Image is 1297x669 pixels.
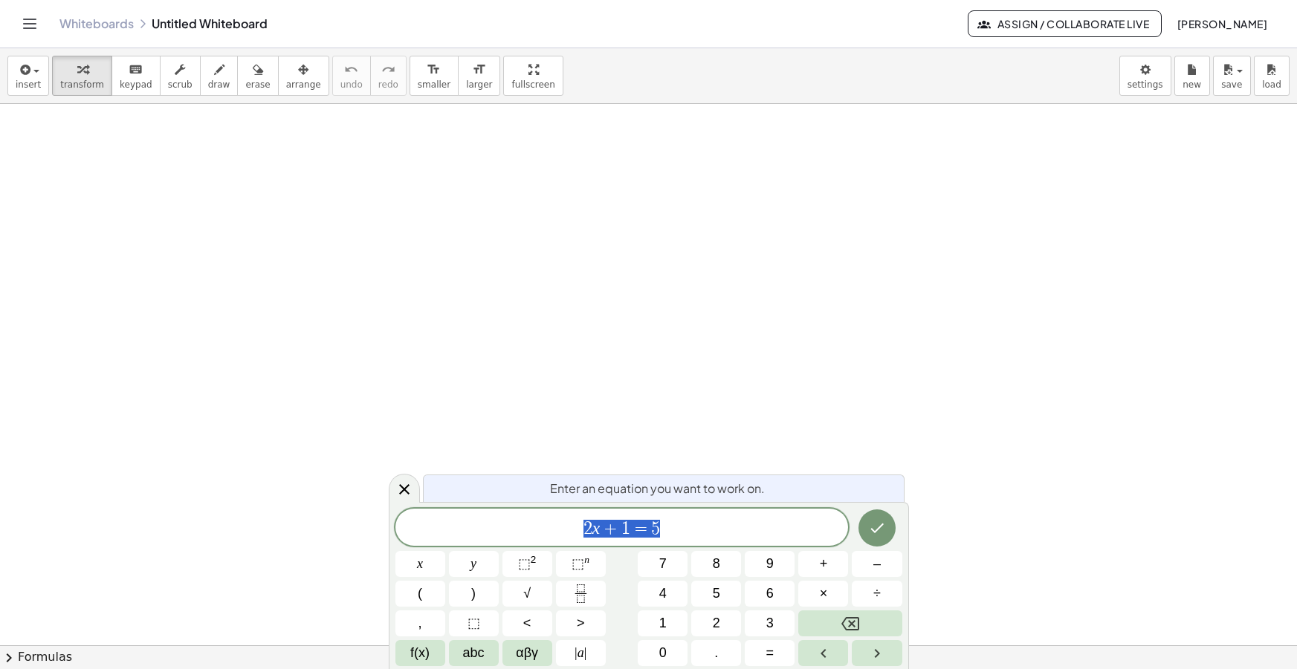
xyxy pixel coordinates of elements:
span: 5 [651,520,660,538]
button: 1 [638,610,688,636]
span: αβγ [516,643,538,663]
span: y [470,554,476,574]
button: Superscript [556,551,606,577]
span: × [820,584,828,604]
button: Absolute value [556,640,606,666]
span: larger [466,79,492,90]
sup: 2 [531,554,537,565]
span: 2 [583,520,592,538]
button: insert [7,56,49,96]
button: 9 [745,551,795,577]
button: Square root [502,581,552,607]
sup: n [584,554,589,565]
button: save [1213,56,1251,96]
span: ÷ [873,584,881,604]
span: load [1262,79,1281,90]
span: | [584,645,587,660]
button: Less than [502,610,552,636]
span: , [418,613,422,633]
span: < [523,613,531,633]
span: undo [340,79,363,90]
button: Divide [852,581,902,607]
span: Enter an equation you want to work on. [550,480,765,497]
button: Left arrow [798,640,848,666]
span: 7 [659,554,667,574]
button: Placeholder [449,610,499,636]
span: ⬚ [572,556,584,571]
button: settings [1119,56,1171,96]
button: Greater than [556,610,606,636]
button: ) [449,581,499,607]
button: Fraction [556,581,606,607]
span: ) [471,584,476,604]
i: undo [344,61,358,79]
button: 4 [638,581,688,607]
button: arrange [278,56,329,96]
button: format_sizesmaller [410,56,459,96]
span: x [417,554,423,574]
span: draw [208,79,230,90]
button: scrub [160,56,201,96]
span: 9 [766,554,774,574]
button: fullscreen [503,56,563,96]
button: Equals [745,640,795,666]
button: Alphabet [449,640,499,666]
span: new [1183,79,1201,90]
button: Functions [395,640,445,666]
button: Right arrow [852,640,902,666]
span: save [1221,79,1242,90]
button: transform [52,56,112,96]
span: [PERSON_NAME] [1177,17,1267,30]
button: 0 [638,640,688,666]
button: Toggle navigation [18,12,42,36]
span: 0 [659,643,667,663]
span: fullscreen [511,79,554,90]
span: – [873,554,881,574]
button: 2 [691,610,741,636]
button: draw [200,56,239,96]
button: erase [237,56,278,96]
span: ( [418,584,422,604]
span: smaller [418,79,450,90]
i: redo [381,61,395,79]
button: load [1254,56,1290,96]
span: erase [245,79,270,90]
button: Squared [502,551,552,577]
span: abc [463,643,485,663]
span: 4 [659,584,667,604]
button: Times [798,581,848,607]
button: 3 [745,610,795,636]
button: new [1174,56,1210,96]
span: a [575,643,586,663]
button: Assign / Collaborate Live [968,10,1162,37]
span: f(x) [410,643,430,663]
button: Greek alphabet [502,640,552,666]
span: = [630,520,652,538]
var: x [592,518,601,538]
button: 5 [691,581,741,607]
button: redoredo [370,56,407,96]
button: 8 [691,551,741,577]
span: settings [1128,79,1163,90]
span: 6 [766,584,774,604]
span: 3 [766,613,774,633]
i: format_size [472,61,486,79]
button: Backspace [798,610,902,636]
button: format_sizelarger [458,56,500,96]
span: 2 [713,613,720,633]
button: keyboardkeypad [111,56,161,96]
button: . [691,640,741,666]
span: . [714,643,718,663]
i: keyboard [129,61,143,79]
span: keypad [120,79,152,90]
span: + [600,520,621,538]
button: ( [395,581,445,607]
span: scrub [168,79,193,90]
span: 8 [713,554,720,574]
span: | [575,645,578,660]
button: Done [858,509,896,546]
button: undoundo [332,56,371,96]
span: insert [16,79,41,90]
button: Minus [852,551,902,577]
button: 6 [745,581,795,607]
